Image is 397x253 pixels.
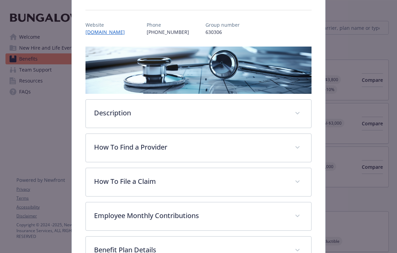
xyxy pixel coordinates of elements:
div: Employee Monthly Contributions [86,202,311,230]
p: 630306 [206,28,240,36]
p: Employee Monthly Contributions [94,211,287,221]
div: How To File a Claim [86,168,311,196]
p: Description [94,108,287,118]
p: [PHONE_NUMBER] [147,28,189,36]
p: How To Find a Provider [94,142,287,152]
div: Description [86,100,311,128]
a: [DOMAIN_NAME] [85,29,130,35]
p: Group number [206,21,240,28]
p: Phone [147,21,189,28]
p: Website [85,21,130,28]
div: How To Find a Provider [86,134,311,162]
p: How To File a Claim [94,176,287,187]
img: banner [85,47,312,94]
